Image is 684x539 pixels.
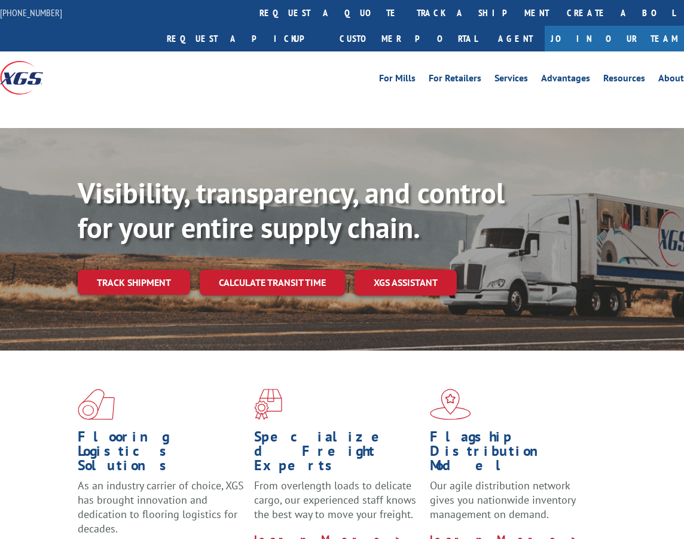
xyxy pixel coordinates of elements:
h1: Flooring Logistics Solutions [78,430,245,479]
span: Our agile distribution network gives you nationwide inventory management on demand. [430,479,575,521]
a: For Retailers [429,74,481,87]
a: XGS ASSISTANT [355,270,457,296]
a: Join Our Team [545,26,684,51]
a: Agent [486,26,545,51]
img: xgs-icon-flagship-distribution-model-red [430,389,471,420]
h1: Specialized Freight Experts [254,430,422,479]
img: xgs-icon-total-supply-chain-intelligence-red [78,389,115,420]
b: Visibility, transparency, and control for your entire supply chain. [78,174,505,246]
img: xgs-icon-focused-on-flooring-red [254,389,282,420]
a: Calculate transit time [200,270,345,296]
p: From overlength loads to delicate cargo, our experienced staff knows the best way to move your fr... [254,479,422,532]
a: Resources [603,74,645,87]
a: Track shipment [78,270,190,295]
a: Services [494,74,528,87]
a: Customer Portal [331,26,486,51]
span: As an industry carrier of choice, XGS has brought innovation and dedication to flooring logistics... [78,479,244,535]
a: Request a pickup [158,26,331,51]
a: Advantages [541,74,590,87]
h1: Flagship Distribution Model [430,430,597,479]
a: About [658,74,684,87]
a: For Mills [379,74,416,87]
